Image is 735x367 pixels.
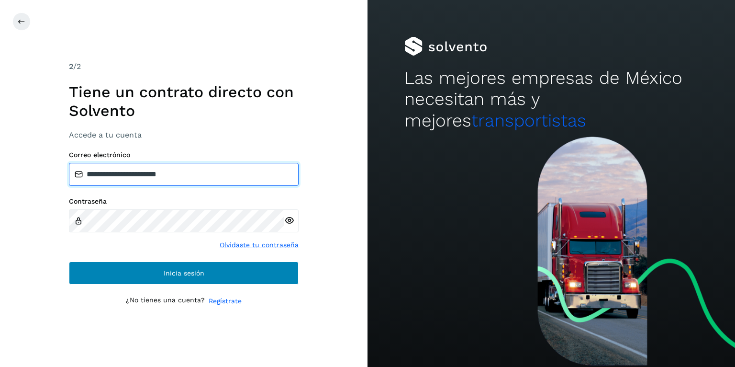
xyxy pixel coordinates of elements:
label: Contraseña [69,197,299,206]
label: Correo electrónico [69,151,299,159]
span: transportistas [471,110,586,131]
span: 2 [69,62,73,71]
a: Regístrate [209,296,242,306]
p: ¿No tienes una cuenta? [126,296,205,306]
a: Olvidaste tu contraseña [220,240,299,250]
h3: Accede a tu cuenta [69,130,299,139]
span: Inicia sesión [164,270,204,276]
h1: Tiene un contrato directo con Solvento [69,83,299,120]
button: Inicia sesión [69,262,299,285]
h2: Las mejores empresas de México necesitan más y mejores [404,68,698,131]
div: /2 [69,61,299,72]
